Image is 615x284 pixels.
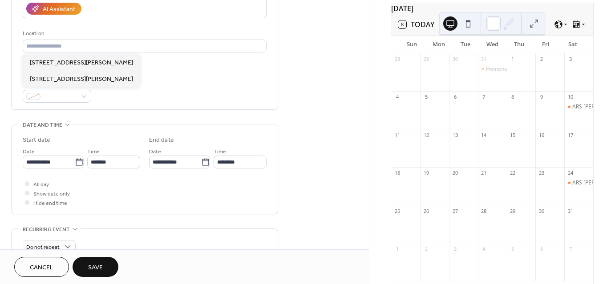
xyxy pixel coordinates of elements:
div: 17 [567,132,574,138]
span: Show date only [33,189,70,199]
div: Location [23,29,265,38]
div: 30 [452,56,458,63]
div: 6 [538,245,545,252]
div: 8 [510,94,516,100]
div: Homenetmen Sassoon's New Years Eve Party [478,65,507,73]
div: Sun [398,36,425,53]
div: 13 [452,132,458,138]
div: 6 [452,94,458,100]
div: 2 [538,56,545,63]
div: 28 [481,208,487,214]
span: Date [23,147,35,156]
span: Hide end time [33,199,67,208]
div: 20 [452,170,458,176]
button: AI Assistant [26,3,81,15]
div: 15 [510,132,516,138]
div: 31 [481,56,487,63]
div: 18 [394,170,401,176]
div: 9 [538,94,545,100]
div: Event color [23,79,89,88]
div: 10 [567,94,574,100]
div: 1 [510,56,516,63]
div: 14 [481,132,487,138]
button: 8Today [395,18,437,31]
div: Wed [479,36,506,53]
span: All day [33,180,49,189]
span: Date [149,147,161,156]
span: Date and time [23,120,62,130]
div: 11 [394,132,401,138]
div: 26 [423,208,429,214]
div: End date [149,136,174,145]
div: 3 [567,56,574,63]
div: Start date [23,136,50,145]
div: 31 [567,208,574,214]
div: 12 [423,132,429,138]
div: ARS Mayr Chapter Meeting [564,103,593,111]
div: 25 [394,208,401,214]
div: AI Assistant [43,5,75,14]
div: 21 [481,170,487,176]
div: ARS Mayr Anniversary event [564,179,593,187]
div: 16 [538,132,545,138]
div: 5 [423,94,429,100]
div: 7 [567,245,574,252]
button: Cancel [14,257,69,277]
div: 29 [510,208,516,214]
span: Save [88,263,103,272]
span: [STREET_ADDRESS][PERSON_NAME] [30,58,133,67]
div: 28 [394,56,401,63]
div: 29 [423,56,429,63]
div: 30 [538,208,545,214]
div: 1 [394,245,401,252]
div: 23 [538,170,545,176]
span: Recurring event [23,225,70,234]
span: Time [214,147,226,156]
div: [DATE] [391,3,593,14]
span: Time [87,147,100,156]
div: Thu [506,36,532,53]
div: 3 [452,245,458,252]
div: Mon [425,36,452,53]
div: 24 [567,170,574,176]
div: Fri [532,36,559,53]
div: 2 [423,245,429,252]
div: 4 [394,94,401,100]
button: Save [73,257,118,277]
span: [STREET_ADDRESS][PERSON_NAME] [30,74,133,84]
div: 19 [423,170,429,176]
div: 5 [510,245,516,252]
div: Sat [559,36,586,53]
div: 7 [481,94,487,100]
div: 4 [481,245,487,252]
div: Tue [452,36,479,53]
span: Do not repeat [26,242,60,252]
div: 22 [510,170,516,176]
span: Cancel [30,263,53,272]
div: 27 [452,208,458,214]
